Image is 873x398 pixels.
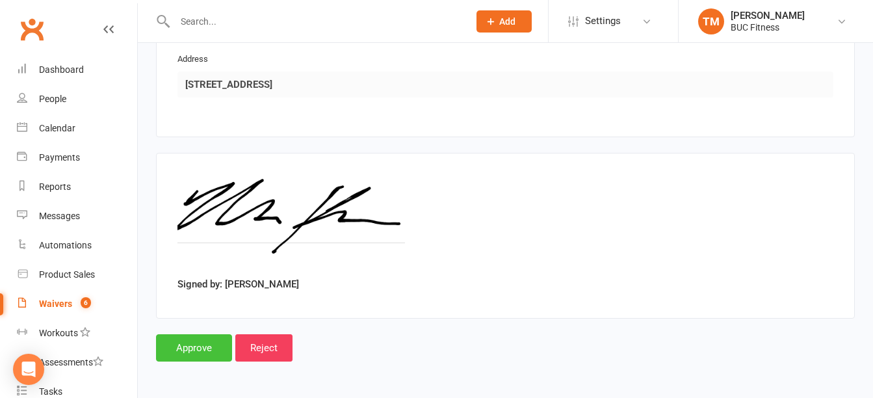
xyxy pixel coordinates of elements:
div: Product Sales [39,269,95,280]
a: Dashboard [17,55,137,85]
a: Calendar [17,114,137,143]
a: Product Sales [17,260,137,289]
div: Calendar [39,123,75,133]
a: Reports [17,172,137,202]
a: Clubworx [16,13,48,46]
button: Add [476,10,532,33]
div: Messages [39,211,80,221]
label: Address [177,53,208,66]
span: 6 [81,297,91,308]
div: Dashboard [39,64,84,75]
input: Approve [156,334,232,362]
label: Signed by: [PERSON_NAME] [177,276,299,292]
div: [PERSON_NAME] [731,10,805,21]
div: Open Intercom Messenger [13,354,44,385]
a: Waivers 6 [17,289,137,319]
div: Workouts [39,328,78,338]
div: Automations [39,240,92,250]
div: Assessments [39,357,103,367]
a: Automations [17,231,137,260]
span: Add [499,16,515,27]
div: People [39,94,66,104]
a: Assessments [17,348,137,377]
div: TM [698,8,724,34]
a: Workouts [17,319,137,348]
div: Tasks [39,386,62,397]
span: Settings [585,7,621,36]
div: Reports [39,181,71,192]
input: Reject [235,334,293,362]
a: Payments [17,143,137,172]
div: Waivers [39,298,72,309]
a: Messages [17,202,137,231]
input: Search... [171,12,460,31]
img: image1755205363.png [177,174,406,272]
a: People [17,85,137,114]
div: BUC Fitness [731,21,805,33]
div: Payments [39,152,80,163]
